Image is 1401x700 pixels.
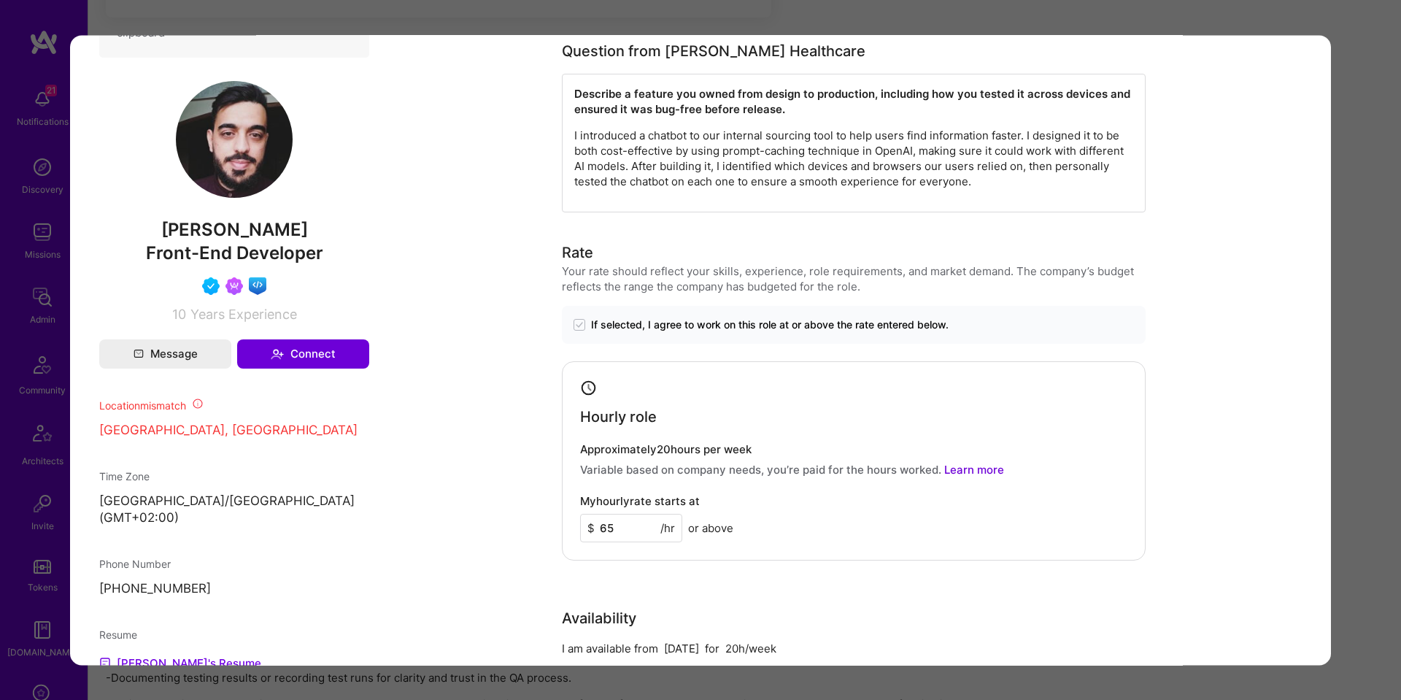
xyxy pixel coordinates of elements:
p: [PHONE_NUMBER] [99,581,369,599]
img: User Avatar [176,81,293,198]
h4: Hourly role [580,408,657,426]
h4: Approximately 20 hours per week [580,443,1127,456]
span: Front-End Developer [146,242,323,264]
div: [DATE] [664,641,699,656]
a: User Avatar [176,187,293,201]
div: Rate [562,242,593,264]
img: Resume [99,657,111,669]
i: icon Mail [134,349,144,359]
button: Connect [237,339,369,369]
img: Been on Mission [225,277,243,295]
p: [GEOGRAPHIC_DATA]/[GEOGRAPHIC_DATA] (GMT+02:00 ) [99,493,369,528]
span: Phone Number [99,558,171,571]
img: Vetted A.Teamer [202,277,220,295]
span: [PERSON_NAME] [99,219,369,241]
button: Message [99,339,231,369]
strong: Describe a feature you owned from design to production, including how you tested it across device... [574,87,1133,116]
p: Variable based on company needs, you’re paid for the hours worked. [580,462,1127,477]
i: icon Clock [580,380,597,396]
p: [GEOGRAPHIC_DATA], [GEOGRAPHIC_DATA] [99,422,369,439]
div: Location mismatch [99,398,369,413]
span: /hr [660,520,675,536]
div: I am available from [562,641,658,656]
span: $ [587,520,595,536]
a: [PERSON_NAME]'s Resume [99,654,261,672]
div: Question from [PERSON_NAME] Healthcare [562,40,865,62]
span: Years Experience [190,307,297,322]
span: or above [688,520,733,536]
i: icon Connect [271,347,284,361]
div: for [705,641,719,656]
div: modal [70,35,1331,665]
button: Copy application and builder data to clipboard [117,9,352,40]
span: Time Zone [99,470,150,482]
a: Learn more [944,463,1004,477]
div: 20 [725,641,738,656]
div: Availability [562,607,636,629]
div: h/week [738,641,776,656]
h4: My hourly rate starts at [580,495,700,508]
div: Your rate should reflect your skills, experience, role requirements, and market demand. The compa... [562,264,1146,294]
span: If selected, I agree to work on this role at or above the rate entered below. [591,318,949,332]
span: 10 [172,307,186,322]
p: I introduced a chatbot to our internal sourcing tool to help users find information faster. I des... [574,128,1133,189]
img: Front-end guild [249,277,266,295]
input: XXX [580,514,682,542]
span: Resume [99,628,137,641]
